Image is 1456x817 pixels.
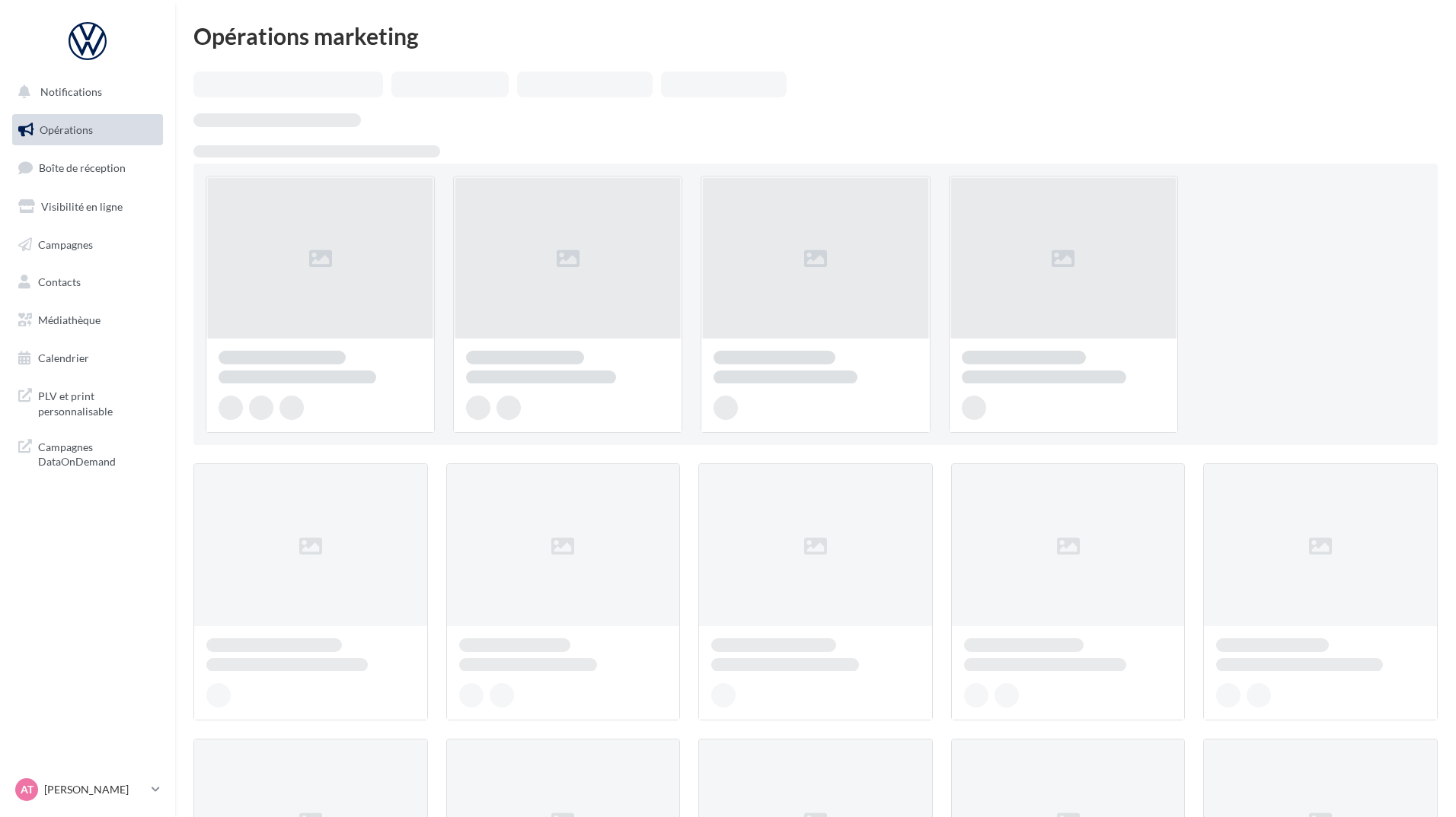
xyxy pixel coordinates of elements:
[193,24,1438,47] div: Opérations marketing
[38,386,157,418] span: PLV et print personnalisable
[9,191,166,223] a: Visibilité en ligne
[9,114,166,146] a: Opérations
[9,151,166,184] a: Boîte de réception
[21,782,34,797] span: AT
[9,266,166,298] a: Contacts
[9,304,166,336] a: Médiathèque
[40,85,102,98] span: Notifications
[39,161,126,174] span: Boîte de réception
[38,351,89,364] span: Calendrier
[40,123,93,136] span: Opérations
[9,380,166,424] a: PLV et print personnalisable
[38,313,101,326] span: Médiathèque
[38,275,81,288] span: Contacts
[9,76,160,108] button: Notifications
[12,775,163,804] a: AT [PERSON_NAME]
[9,229,166,261] a: Campagnes
[38,437,157,469] span: Campagnes DataOnDemand
[44,782,145,797] p: [PERSON_NAME]
[41,200,123,213] span: Visibilité en ligne
[9,342,166,374] a: Calendrier
[38,237,93,250] span: Campagnes
[9,431,166,475] a: Campagnes DataOnDemand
